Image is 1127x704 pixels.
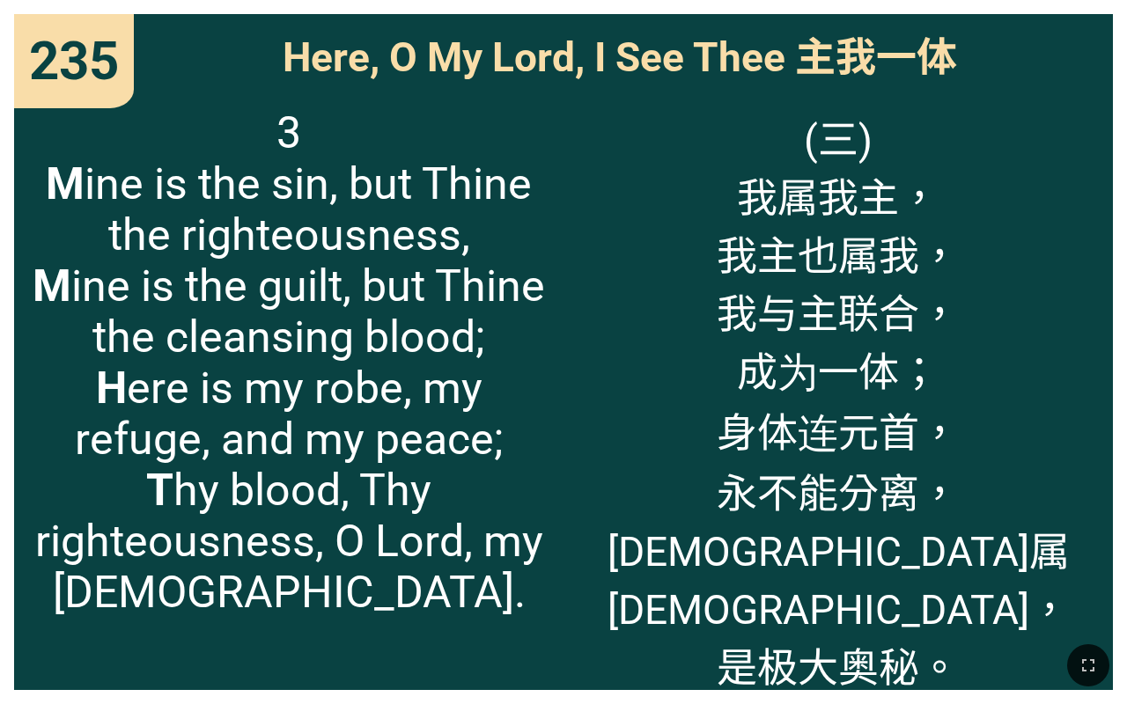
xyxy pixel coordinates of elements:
b: H [96,363,127,414]
span: Here, O My Lord, I See Thee 主我一体 [283,25,957,83]
b: T [146,465,173,516]
b: M [33,260,71,312]
span: (三) 我属我主， 我主也属我， 我与主联合， 成为一体； 身体连元首， 永不能分离， [DEMOGRAPHIC_DATA]属[DEMOGRAPHIC_DATA]， 是极大奥秘。 [578,107,1099,693]
span: 235 [29,30,119,92]
b: M [46,158,85,209]
span: 3 ine is the sin, but Thine the righteousness, ine is the guilt, but Thine the cleansing blood; e... [28,107,549,618]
